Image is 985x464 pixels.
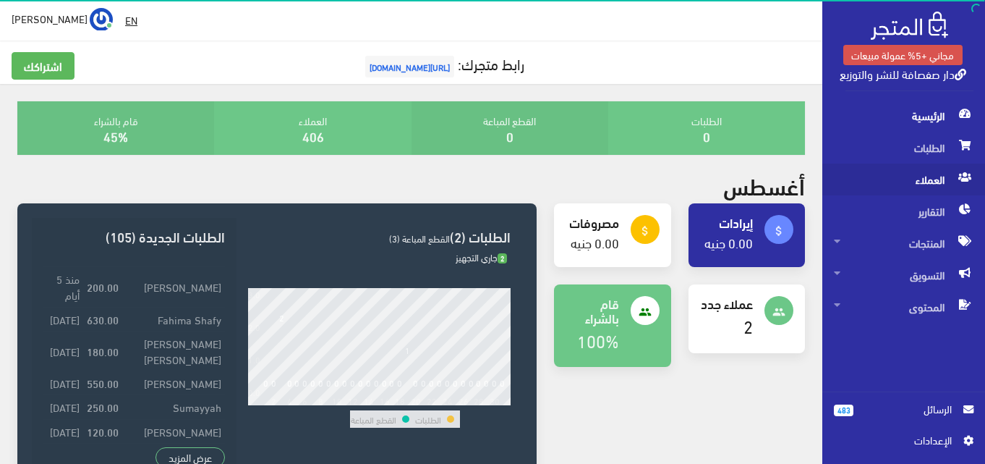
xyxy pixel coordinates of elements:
[12,7,113,30] a: ... [PERSON_NAME]
[43,307,82,331] td: [DATE]
[87,399,119,415] strong: 250.00
[834,432,973,455] a: اﻹعدادات
[608,101,805,155] div: الطلبات
[834,405,853,416] span: 483
[389,229,450,247] span: القطع المباعة (3)
[639,305,652,319] i: people
[122,395,225,419] td: Sumayyah
[414,410,442,428] td: الطلبات
[834,195,973,227] span: التقارير
[214,101,411,155] div: العملاء
[700,215,753,229] h4: إيرادات
[834,401,973,432] a: 483 الرسائل
[840,63,966,84] a: دار صفصافة للنشر والتوزيع
[490,395,500,405] div: 30
[865,401,952,417] span: الرسائل
[871,12,948,40] img: .
[122,307,225,331] td: Fahima Shafy
[822,132,985,164] a: الطلبات
[125,11,137,29] u: EN
[87,279,119,295] strong: 200.00
[571,230,619,254] a: 0.00 جنيه
[459,395,469,405] div: 26
[87,423,119,439] strong: 120.00
[350,410,397,428] td: القطع المباعة
[834,259,973,291] span: التسويق
[822,195,985,227] a: التقارير
[834,227,973,259] span: المنتجات
[704,230,753,254] a: 0.00 جنيه
[443,395,453,405] div: 24
[43,331,82,371] td: [DATE]
[566,215,618,229] h4: مصروفات
[474,395,484,405] div: 28
[332,395,342,405] div: 10
[380,395,390,405] div: 16
[412,101,608,155] div: القطع المباعة
[834,164,973,195] span: العملاء
[43,267,82,307] td: منذ 5 أيام
[87,447,119,463] strong: 620.00
[248,229,511,243] h3: الطلبات (2)
[395,395,405,405] div: 18
[822,100,985,132] a: الرئيسية
[364,395,374,405] div: 14
[287,395,292,405] div: 4
[822,164,985,195] a: العملاء
[17,101,214,155] div: قام بالشراء
[822,291,985,323] a: المحتوى
[318,395,323,405] div: 8
[498,253,507,264] span: 2
[743,310,753,341] a: 2
[87,375,119,391] strong: 550.00
[772,305,785,319] i: people
[122,419,225,443] td: [PERSON_NAME]
[122,371,225,395] td: [PERSON_NAME]
[12,9,88,28] span: [PERSON_NAME]
[845,432,951,448] span: اﻹعدادات
[639,224,652,237] i: attach_money
[834,132,973,164] span: الطلبات
[87,311,119,327] strong: 630.00
[302,124,324,148] a: 406
[822,227,985,259] a: المنتجات
[723,172,805,198] h2: أغسطس
[772,224,785,237] i: attach_money
[365,56,454,77] span: [URL][DOMAIN_NAME]
[302,395,307,405] div: 6
[90,8,113,31] img: ...
[427,395,437,405] div: 22
[703,124,710,148] a: 0
[43,371,82,395] td: [DATE]
[119,7,143,33] a: EN
[43,229,224,243] h3: الطلبات الجديدة (105)
[12,52,74,80] a: اشتراكك
[271,395,276,405] div: 2
[566,296,618,325] h4: قام بالشراء
[834,291,973,323] span: المحتوى
[43,419,82,443] td: [DATE]
[362,50,524,77] a: رابط متجرك:[URL][DOMAIN_NAME]
[87,343,119,359] strong: 180.00
[456,248,507,266] span: جاري التجهيز
[700,296,753,311] h4: عملاء جدد
[122,267,225,307] td: [PERSON_NAME]
[577,324,619,355] a: 100%
[834,100,973,132] span: الرئيسية
[411,395,421,405] div: 20
[506,124,513,148] a: 0
[843,45,963,65] a: مجاني +5% عمولة مبيعات
[122,331,225,371] td: [PERSON_NAME] [PERSON_NAME]
[43,395,82,419] td: [DATE]
[103,124,128,148] a: 45%
[348,395,358,405] div: 12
